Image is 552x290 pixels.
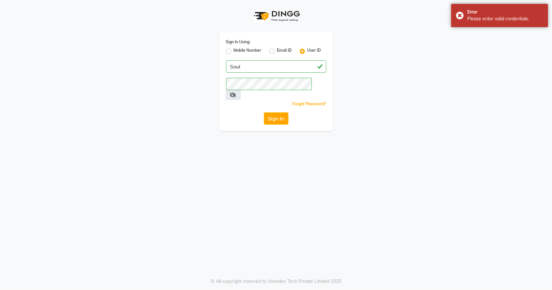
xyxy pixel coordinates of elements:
label: Sign In Using: [226,39,251,45]
input: Username [226,78,312,90]
label: User ID [308,47,321,55]
label: Email ID [277,47,292,55]
a: Forgot Password? [293,101,326,106]
img: logo1.svg [250,6,302,26]
div: Error [467,9,543,16]
label: Mobile Number [234,47,262,55]
input: Username [226,60,326,73]
button: Sign In [264,112,288,125]
div: Please enter valid credentials. [467,16,543,22]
